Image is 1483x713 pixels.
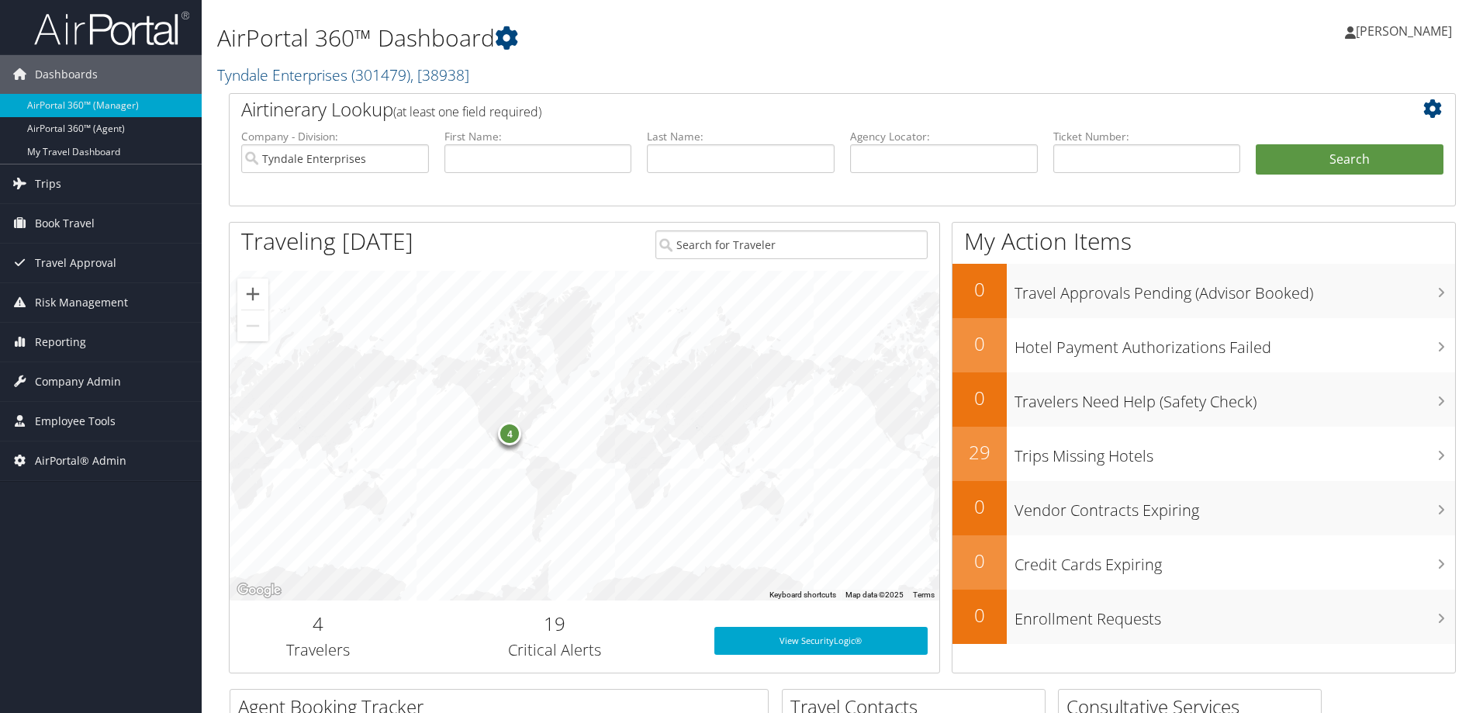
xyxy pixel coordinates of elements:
a: 0Travel Approvals Pending (Advisor Booked) [952,264,1455,318]
span: Map data ©2025 [845,590,904,599]
h2: 0 [952,548,1007,574]
h2: 0 [952,493,1007,520]
h2: 0 [952,276,1007,303]
span: Book Travel [35,204,95,243]
label: Company - Division: [241,129,429,144]
h3: Credit Cards Expiring [1015,546,1455,576]
h3: Hotel Payment Authorizations Failed [1015,329,1455,358]
span: ( 301479 ) [351,64,410,85]
button: Zoom out [237,310,268,341]
h1: My Action Items [952,225,1455,258]
div: 4 [499,422,522,445]
input: Search for Traveler [655,230,928,259]
h2: 0 [952,331,1007,357]
a: View SecurityLogic® [714,627,928,655]
h2: 0 [952,602,1007,628]
span: [PERSON_NAME] [1356,22,1452,40]
span: Company Admin [35,362,121,401]
img: airportal-logo.png [34,10,189,47]
a: Terms (opens in new tab) [913,590,935,599]
span: Dashboards [35,55,98,94]
button: Zoom in [237,279,268,310]
span: Trips [35,164,61,203]
h2: Airtinerary Lookup [241,96,1341,123]
a: 29Trips Missing Hotels [952,427,1455,481]
h2: 29 [952,439,1007,466]
h3: Enrollment Requests [1015,601,1455,630]
h1: AirPortal 360™ Dashboard [217,22,1051,54]
span: Travel Approval [35,244,116,282]
h3: Travelers [241,639,396,661]
span: , [ 38938 ] [410,64,469,85]
label: Ticket Number: [1053,129,1241,144]
label: First Name: [444,129,632,144]
a: 0Hotel Payment Authorizations Failed [952,318,1455,372]
label: Agency Locator: [850,129,1038,144]
img: Google [233,580,285,601]
h2: 0 [952,385,1007,411]
h3: Trips Missing Hotels [1015,438,1455,467]
button: Keyboard shortcuts [769,590,836,601]
h2: 19 [419,611,691,637]
h3: Vendor Contracts Expiring [1015,492,1455,521]
a: 0Enrollment Requests [952,590,1455,644]
a: 0Travelers Need Help (Safety Check) [952,372,1455,427]
span: (at least one field required) [393,103,541,120]
span: AirPortal® Admin [35,441,126,480]
h2: 4 [241,611,396,637]
a: 0Credit Cards Expiring [952,535,1455,590]
span: Employee Tools [35,402,116,441]
label: Last Name: [647,129,835,144]
h3: Travel Approvals Pending (Advisor Booked) [1015,275,1455,304]
h3: Travelers Need Help (Safety Check) [1015,383,1455,413]
button: Search [1256,144,1443,175]
span: Reporting [35,323,86,362]
a: 0Vendor Contracts Expiring [952,481,1455,535]
h3: Critical Alerts [419,639,691,661]
span: Risk Management [35,283,128,322]
a: Open this area in Google Maps (opens a new window) [233,580,285,601]
h1: Traveling [DATE] [241,225,413,258]
a: [PERSON_NAME] [1345,8,1467,54]
a: Tyndale Enterprises [217,64,469,85]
